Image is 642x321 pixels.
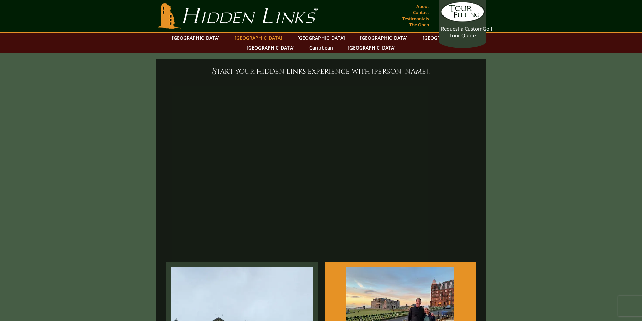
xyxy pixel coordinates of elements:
[294,33,348,43] a: [GEOGRAPHIC_DATA]
[401,14,431,23] a: Testimonials
[231,33,286,43] a: [GEOGRAPHIC_DATA]
[419,33,474,43] a: [GEOGRAPHIC_DATA]
[169,33,223,43] a: [GEOGRAPHIC_DATA]
[344,43,399,53] a: [GEOGRAPHIC_DATA]
[357,33,411,43] a: [GEOGRAPHIC_DATA]
[408,20,431,29] a: The Open
[306,43,336,53] a: Caribbean
[441,2,485,39] a: Request a CustomGolf Tour Quote
[243,43,298,53] a: [GEOGRAPHIC_DATA]
[415,2,431,11] a: About
[411,8,431,17] a: Contact
[441,25,483,32] span: Request a Custom
[163,66,480,77] h6: Start your Hidden Links experience with [PERSON_NAME]!
[163,81,480,259] iframe: Start your Hidden Links experience with Sir Nick!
